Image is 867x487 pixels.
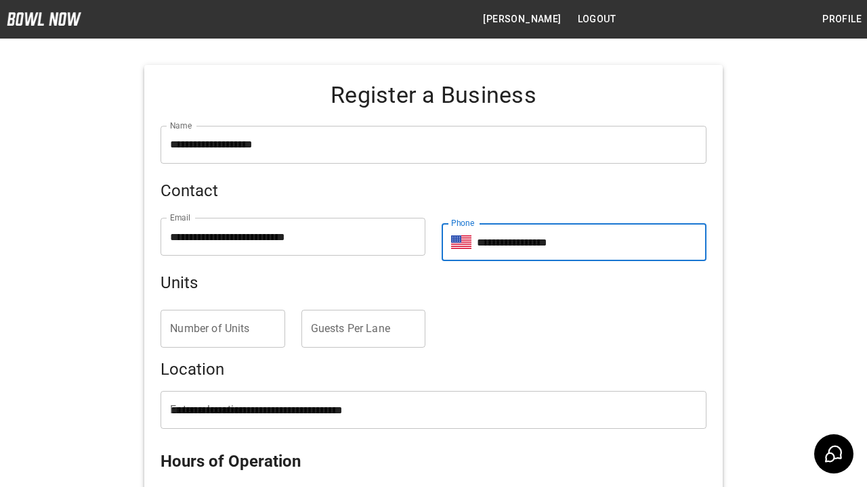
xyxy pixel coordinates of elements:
[817,7,867,32] button: Profile
[451,232,471,252] button: Select country
[161,180,706,202] h5: Contact
[161,81,706,110] h4: Register a Business
[7,12,81,26] img: logo
[161,272,706,294] h5: Units
[572,7,621,32] button: Logout
[161,450,706,472] h5: Hours of Operation
[478,7,566,32] button: [PERSON_NAME]
[451,217,474,229] label: Phone
[161,358,706,380] h5: Location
